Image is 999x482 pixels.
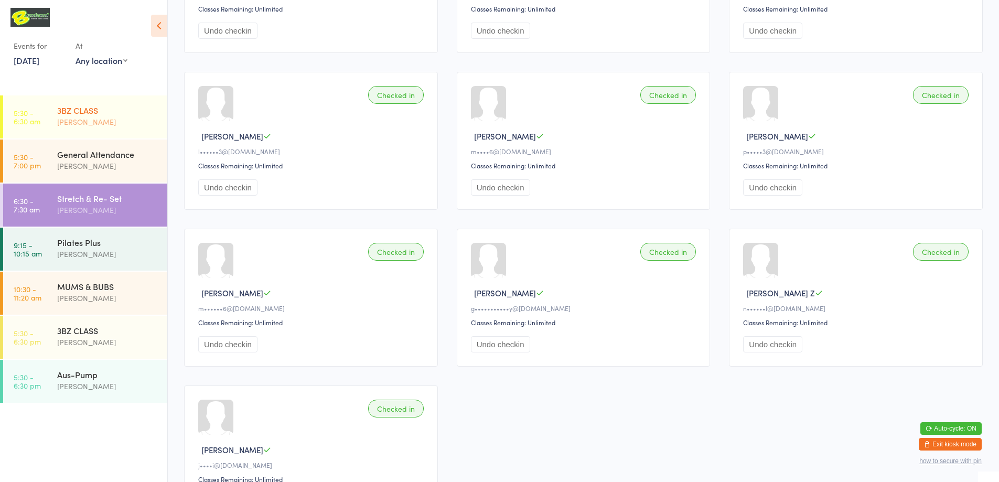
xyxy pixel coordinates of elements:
[57,237,158,248] div: Pilates Plus
[57,281,158,292] div: MUMS & BUBS
[57,160,158,172] div: [PERSON_NAME]
[913,243,969,261] div: Checked in
[743,4,972,13] div: Classes Remaining: Unlimited
[743,179,802,196] button: Undo checkin
[14,153,41,169] time: 5:30 - 7:00 pm
[3,272,167,315] a: 10:30 -11:20 amMUMS & BUBS[PERSON_NAME]
[368,243,424,261] div: Checked in
[57,116,158,128] div: [PERSON_NAME]
[743,23,802,39] button: Undo checkin
[57,192,158,204] div: Stretch & Re- Set
[3,316,167,359] a: 5:30 -6:30 pm3BZ CLASS[PERSON_NAME]
[474,287,536,298] span: [PERSON_NAME]
[368,400,424,417] div: Checked in
[920,422,982,435] button: Auto-cycle: ON
[198,161,427,170] div: Classes Remaining: Unlimited
[201,287,263,298] span: [PERSON_NAME]
[201,444,263,455] span: [PERSON_NAME]
[3,140,167,183] a: 5:30 -7:00 pmGeneral Attendance[PERSON_NAME]
[198,318,427,327] div: Classes Remaining: Unlimited
[471,336,530,352] button: Undo checkin
[919,457,982,465] button: how to secure with pin
[3,360,167,403] a: 5:30 -6:30 pmAus-Pump[PERSON_NAME]
[14,329,41,346] time: 5:30 - 6:30 pm
[14,55,39,66] a: [DATE]
[14,285,41,302] time: 10:30 - 11:20 am
[57,369,158,380] div: Aus-Pump
[640,86,696,104] div: Checked in
[198,336,257,352] button: Undo checkin
[57,325,158,336] div: 3BZ CLASS
[76,37,127,55] div: At
[743,161,972,170] div: Classes Remaining: Unlimited
[3,184,167,227] a: 6:30 -7:30 amStretch & Re- Set[PERSON_NAME]
[198,460,427,469] div: j••••i@[DOMAIN_NAME]
[14,37,65,55] div: Events for
[743,147,972,156] div: p•••••3@[DOMAIN_NAME]
[198,4,427,13] div: Classes Remaining: Unlimited
[14,109,40,125] time: 5:30 - 6:30 am
[198,147,427,156] div: l••••••3@[DOMAIN_NAME]
[746,131,808,142] span: [PERSON_NAME]
[14,373,41,390] time: 5:30 - 6:30 pm
[743,336,802,352] button: Undo checkin
[3,95,167,138] a: 5:30 -6:30 am3BZ CLASS[PERSON_NAME]
[198,23,257,39] button: Undo checkin
[3,228,167,271] a: 9:15 -10:15 amPilates Plus[PERSON_NAME]
[10,8,50,27] img: B Transformed Gym
[913,86,969,104] div: Checked in
[57,204,158,216] div: [PERSON_NAME]
[14,241,42,258] time: 9:15 - 10:15 am
[471,318,700,327] div: Classes Remaining: Unlimited
[76,55,127,66] div: Any location
[474,131,536,142] span: [PERSON_NAME]
[198,179,257,196] button: Undo checkin
[471,23,530,39] button: Undo checkin
[640,243,696,261] div: Checked in
[471,147,700,156] div: m••••6@[DOMAIN_NAME]
[471,4,700,13] div: Classes Remaining: Unlimited
[14,197,40,213] time: 6:30 - 7:30 am
[201,131,263,142] span: [PERSON_NAME]
[57,248,158,260] div: [PERSON_NAME]
[746,287,815,298] span: [PERSON_NAME] Z
[198,304,427,313] div: m••••••6@[DOMAIN_NAME]
[471,179,530,196] button: Undo checkin
[57,148,158,160] div: General Attendance
[743,318,972,327] div: Classes Remaining: Unlimited
[57,380,158,392] div: [PERSON_NAME]
[471,161,700,170] div: Classes Remaining: Unlimited
[57,292,158,304] div: [PERSON_NAME]
[919,438,982,451] button: Exit kiosk mode
[57,336,158,348] div: [PERSON_NAME]
[57,104,158,116] div: 3BZ CLASS
[368,86,424,104] div: Checked in
[743,304,972,313] div: n••••••l@[DOMAIN_NAME]
[471,304,700,313] div: g•••••••••••y@[DOMAIN_NAME]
